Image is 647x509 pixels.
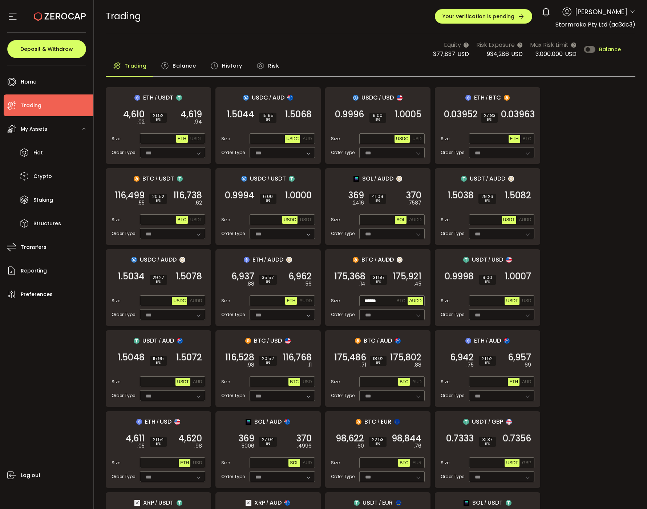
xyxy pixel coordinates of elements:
[190,217,202,222] span: USDT
[441,217,449,223] span: Size
[159,338,161,344] em: /
[492,255,503,264] span: USD
[247,280,254,288] em: .88
[373,280,384,284] i: BPS
[21,100,41,111] span: Trading
[489,93,501,102] span: BTC
[348,192,364,199] span: 369
[123,111,145,118] span: 4,610
[334,273,365,280] span: 175,368
[263,194,274,199] span: 6.00
[331,136,340,142] span: Size
[173,58,196,73] span: Balance
[33,195,53,205] span: Staking
[288,459,300,467] button: SOL
[506,460,518,465] span: USDT
[301,459,313,467] button: AUD
[301,378,313,386] button: USD
[396,136,408,141] span: USDC
[489,336,501,345] span: AUD
[283,354,312,361] span: 116,768
[173,298,186,303] span: USDC
[400,460,408,465] span: BTC
[254,336,266,345] span: BTC
[262,280,274,284] i: BPS
[463,419,469,425] img: usdt_portfolio.svg
[503,217,515,222] span: USDT
[222,58,242,73] span: History
[134,500,140,506] img: xrp_portfolio.png
[555,20,635,29] span: Stormrake Pty Ltd (aa3dc3)
[288,378,300,386] button: BTC
[33,171,52,182] span: Crypto
[406,192,421,199] span: 370
[412,136,421,141] span: USD
[112,149,135,156] span: Order Type
[508,176,514,182] img: zuPXiwguUFiBOIQyqLOiXsnnNitlx7q4LCwEbLHADjIpTka+Lip0HH8D0VTrd02z+wEAAAAASUVORK5CYII=
[285,338,291,344] img: usd_portfolio.svg
[157,256,159,263] em: /
[390,354,421,361] span: 175,802
[21,289,53,300] span: Preferences
[287,95,293,101] img: aud_portfolio.svg
[284,217,296,222] span: USDC
[7,40,86,58] button: Deposit & Withdraw
[246,500,251,506] img: xrp_portfolio.png
[138,199,145,207] em: .55
[335,111,364,118] span: 0.9996
[179,257,185,263] img: zuPXiwguUFiBOIQyqLOiXsnnNitlx7q4LCwEbLHADjIpTka+Lip0HH8D0VTrd02z+wEAAAAASUVORK5CYII=
[142,174,154,183] span: BTC
[355,338,361,344] img: btc_portfolio.svg
[377,174,393,183] span: AUDD
[487,50,509,58] span: 934,286
[194,118,202,126] em: .94
[395,216,407,224] button: SOL
[482,280,493,284] i: BPS
[530,40,569,49] span: Max Risk Limit
[285,192,312,199] span: 1.0000
[221,230,245,237] span: Order Type
[511,50,523,58] span: USD
[172,297,187,305] button: USDC
[484,118,495,122] i: BPS
[486,338,488,344] em: /
[380,336,392,345] span: AUD
[352,199,364,207] em: .2416
[565,50,577,58] span: USD
[442,14,514,19] span: Your verification is pending
[373,275,384,280] span: 31.55
[472,255,487,264] span: USDT
[21,266,47,276] span: Reporting
[510,136,519,141] span: ETH
[193,460,202,465] span: USD
[464,500,469,506] img: sol_portfolio.png
[521,297,533,305] button: USD
[21,242,46,253] span: Transfers
[286,257,292,263] img: zuPXiwguUFiBOIQyqLOiXsnnNitlx7q4LCwEbLHADjIpTka+Lip0HH8D0VTrd02z+wEAAAAASUVORK5CYII=
[505,192,531,199] span: 1.5082
[252,255,263,264] span: ETH
[272,93,284,102] span: AUD
[267,338,269,344] em: /
[153,275,164,280] span: 29.27
[353,257,359,263] img: btc_portfolio.svg
[177,338,183,344] img: aud_portfolio.svg
[599,47,621,52] span: Balance
[408,216,423,224] button: AUDD
[303,136,312,141] span: AUD
[445,273,474,280] span: 0.9998
[379,94,381,101] em: /
[509,135,520,143] button: ETH
[519,217,531,222] span: AUDD
[476,40,515,49] span: Risk Exposure
[180,460,189,465] span: ETH
[284,500,290,506] img: aud_portfolio.svg
[153,113,164,118] span: 21.52
[372,113,383,118] span: 9.00
[465,338,471,344] img: eth_portfolio.svg
[411,378,423,386] button: AUD
[356,419,361,425] img: btc_portfolio.svg
[298,297,313,305] button: AUDD
[177,379,189,384] span: USDT
[175,378,190,386] button: USDT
